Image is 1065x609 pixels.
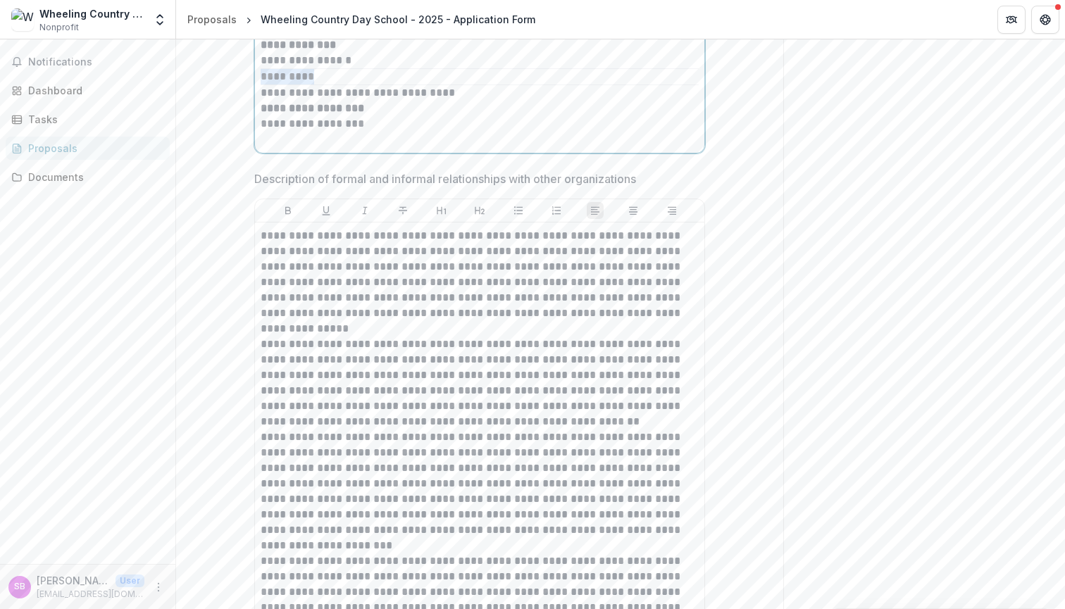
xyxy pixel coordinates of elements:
button: Heading 2 [471,202,488,219]
div: Proposals [28,141,158,156]
button: More [150,579,167,596]
button: Bold [280,202,297,219]
span: Nonprofit [39,21,79,34]
button: Align Left [587,202,604,219]
p: [PERSON_NAME] [37,573,110,588]
button: Notifications [6,51,170,73]
a: Documents [6,165,170,189]
div: Tasks [28,112,158,127]
a: Tasks [6,108,170,131]
div: Sydney Burkle [14,582,25,591]
div: Wheeling Country Day School [39,6,144,21]
button: Align Right [664,202,680,219]
nav: breadcrumb [182,9,541,30]
button: Heading 1 [433,202,450,219]
button: Partners [997,6,1026,34]
div: Proposals [187,12,237,27]
a: Dashboard [6,79,170,102]
a: Proposals [182,9,242,30]
button: Underline [318,202,335,219]
div: Documents [28,170,158,184]
button: Italicize [356,202,373,219]
img: Wheeling Country Day School [11,8,34,31]
button: Align Center [625,202,642,219]
p: Description of formal and informal relationships with other organizations [254,170,636,187]
p: User [116,575,144,587]
button: Get Help [1031,6,1059,34]
p: [EMAIL_ADDRESS][DOMAIN_NAME] [37,588,144,601]
button: Bullet List [510,202,527,219]
div: Dashboard [28,83,158,98]
span: Notifications [28,56,164,68]
a: Proposals [6,137,170,160]
button: Open entity switcher [150,6,170,34]
div: Wheeling Country Day School - 2025 - Application Form [261,12,535,27]
button: Strike [394,202,411,219]
button: Ordered List [548,202,565,219]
